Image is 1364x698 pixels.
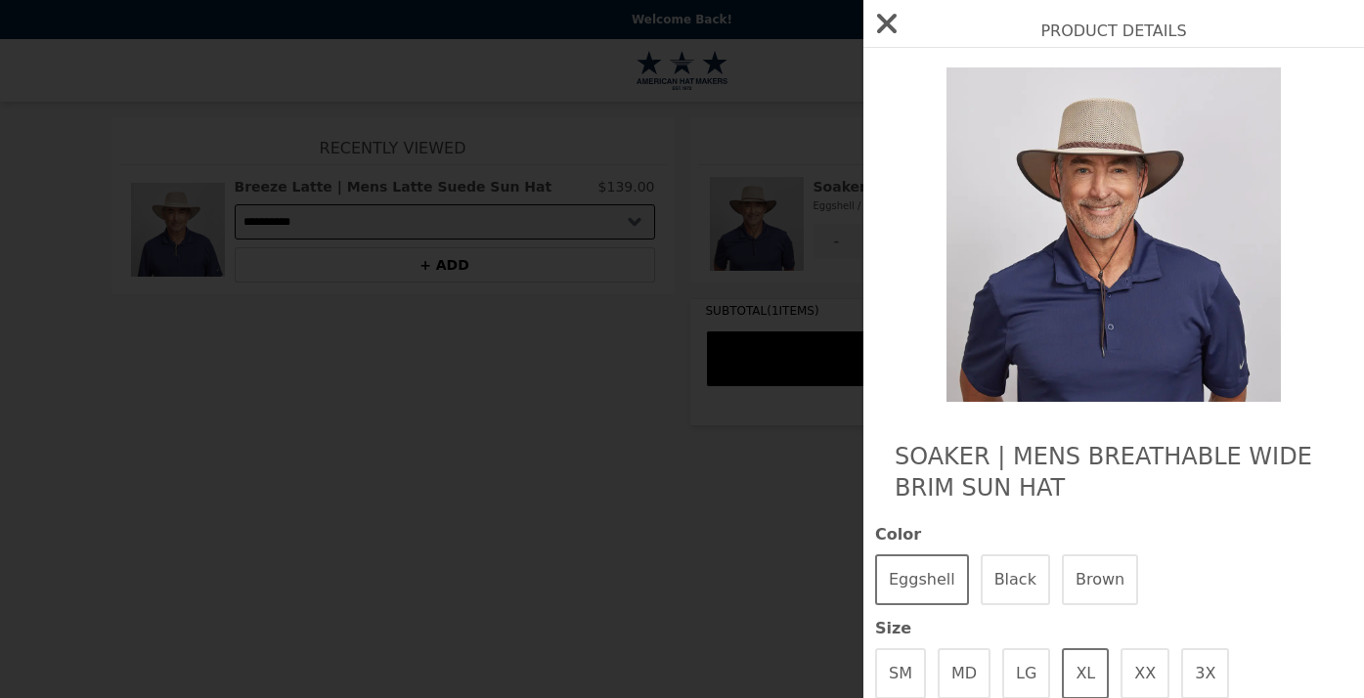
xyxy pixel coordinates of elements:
button: Eggshell [875,554,969,605]
button: Brown [1062,554,1138,605]
h2: Soaker | Mens Breathable Wide Brim Sun Hat [895,441,1333,503]
span: Size [875,617,1352,640]
span: Color [875,523,1352,546]
button: Black [981,554,1050,605]
img: Eggshell / XL [935,67,1293,402]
